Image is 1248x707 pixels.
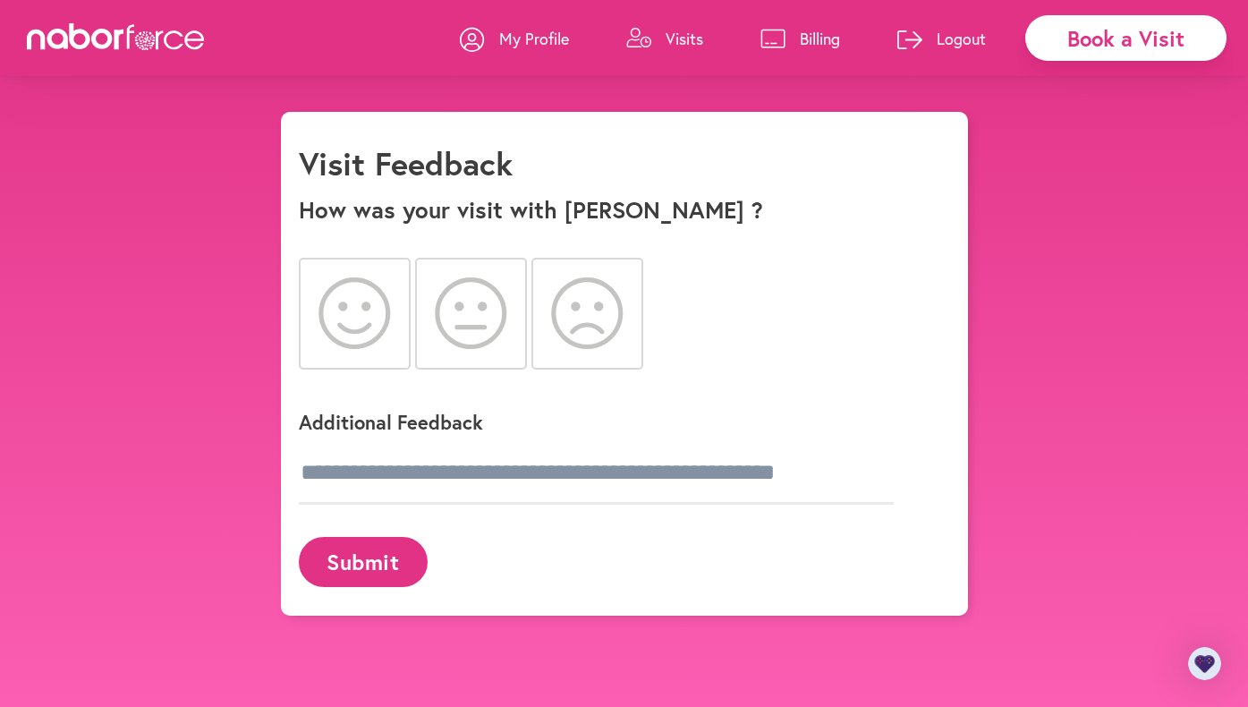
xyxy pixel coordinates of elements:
h1: Visit Feedback [299,144,513,183]
p: Logout [937,28,986,49]
div: Book a Visit [1025,15,1227,61]
a: Billing [760,12,840,65]
button: Submit [299,537,428,586]
a: Logout [897,12,986,65]
a: My Profile [460,12,569,65]
p: How was your visit with [PERSON_NAME] ? [299,196,950,224]
p: My Profile [499,28,569,49]
p: Additional Feedback [299,409,925,435]
p: Visits [666,28,703,49]
p: Billing [800,28,840,49]
a: Visits [626,12,703,65]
